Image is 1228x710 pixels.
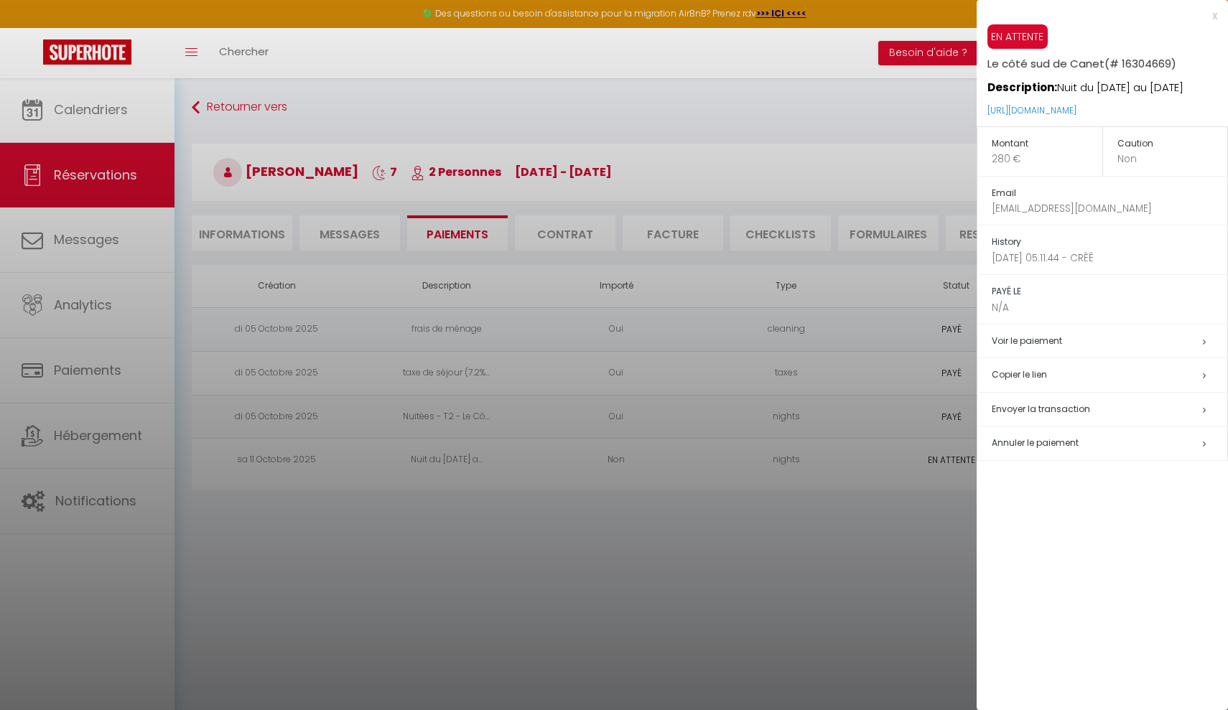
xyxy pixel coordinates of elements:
span: Envoyer la transaction [992,403,1090,415]
p: 280 € [992,151,1102,167]
h5: Montant [992,136,1102,152]
strong: Description: [987,80,1057,95]
p: N/A [992,300,1227,315]
p: [DATE] 05:11:44 - CRÊÊ [992,251,1227,266]
span: EN ATTENTE [987,24,1048,49]
div: x [977,7,1217,24]
h5: PAYÉ LE [992,284,1227,300]
h5: Le côté sud de Canet [987,49,1228,70]
a: [URL][DOMAIN_NAME] [987,104,1076,116]
p: [EMAIL_ADDRESS][DOMAIN_NAME] [992,201,1227,216]
h5: Caution [1117,136,1228,152]
h5: Email [992,185,1227,202]
span: (# 16304669) [1104,56,1176,71]
p: Nuit du [DATE] au [DATE] [987,70,1228,96]
h5: Copier le lien [992,367,1227,383]
h5: History [992,234,1227,251]
a: Voir le paiement [992,335,1062,347]
p: Non [1117,151,1228,167]
span: Annuler le paiement [992,436,1079,449]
